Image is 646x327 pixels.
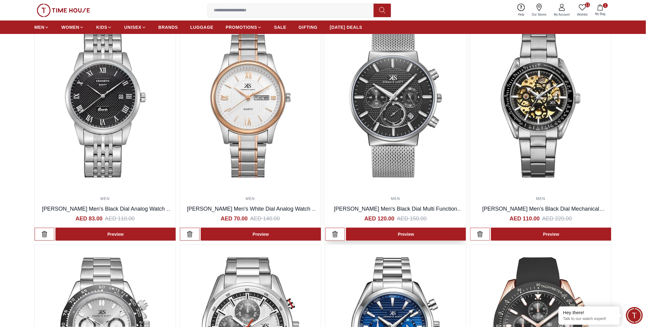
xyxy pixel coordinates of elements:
span: LUGGAGE [190,24,214,30]
a: [PERSON_NAME] Men's Black Dial Analog Watch - K23030-SBSB [42,206,172,220]
h4: AED 110.00 [510,214,540,223]
a: KIDS [96,22,112,33]
h4: AED 70.00 [221,214,248,223]
p: Talk to our watch expert! [563,316,615,321]
span: My Account [552,12,572,17]
span: SALE [274,24,286,30]
img: ... [37,4,90,17]
a: [PERSON_NAME] Men's White Dial Analog Watch - K23029-KBKW [187,206,318,220]
a: [DATE] DEALS [330,22,362,33]
span: AED 140.00 [250,214,280,223]
span: AED 220.00 [542,214,572,223]
div: Hey there! [563,310,615,316]
span: My Bag [593,12,608,16]
span: 11 [585,2,590,7]
button: 1My Bag [591,3,609,17]
a: MEN [536,197,545,201]
span: Wishlist [575,12,590,17]
a: Preview [346,228,466,241]
a: [PERSON_NAME] Men's Black Dial Mechanical Watch - K22312-SBSB [482,206,605,220]
a: BRANDS [159,22,178,33]
a: Help [514,2,528,18]
span: AED 150.00 [397,214,427,223]
a: WOMEN [61,22,84,33]
a: SALE [274,22,286,33]
h4: AED 83.00 [75,214,102,223]
a: Preview [55,228,176,241]
span: Our Stores [529,12,549,17]
img: ... [470,16,611,190]
div: Chat Widget [626,307,643,324]
a: Our Stores [528,2,550,18]
span: [DATE] DEALS [330,24,362,30]
a: LUGGAGE [190,22,214,33]
span: AED 110.00 [105,214,135,223]
span: MEN [34,24,44,30]
img: ... [180,16,321,190]
a: [PERSON_NAME] Men's Black Dial Multi Function Watch - K22133-SMSB [334,206,463,220]
a: Preview [201,228,321,241]
a: Preview [491,228,611,241]
span: GIFTING [299,24,318,30]
a: MEN [34,22,49,33]
span: PROMOTIONS [226,24,257,30]
a: UNISEX [124,22,146,33]
a: MEN [246,197,255,201]
a: GIFTING [299,22,318,33]
a: PROMOTIONS [226,22,262,33]
img: ... [325,16,466,190]
span: UNISEX [124,24,141,30]
span: KIDS [96,24,107,30]
a: 11Wishlist [574,2,591,18]
a: MEN [391,197,400,201]
span: BRANDS [159,24,178,30]
span: WOMEN [61,24,79,30]
span: Help [516,12,527,17]
a: MEN [101,197,110,201]
h4: AED 120.00 [365,214,395,223]
span: 1 [603,3,608,8]
img: ... [35,16,176,190]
